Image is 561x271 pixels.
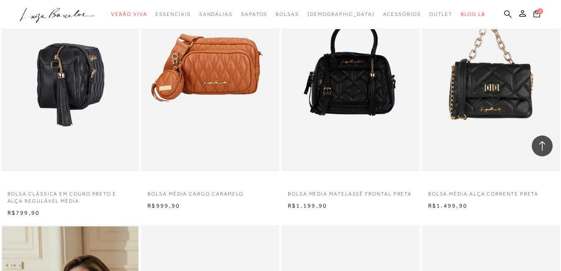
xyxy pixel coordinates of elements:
[531,9,543,20] button: 0
[241,11,267,17] span: Sapatos
[155,7,190,22] a: categoryNavScreenReaderText
[422,186,560,198] a: BOLSA MÉDIA ALÇA CORRENTE PRETA
[111,7,147,22] a: categoryNavScreenReaderText
[429,11,453,17] span: Outlet
[282,186,420,198] a: BOLSA MÉDIA MATELASSÊ FRONTAL PRETA
[429,7,453,22] a: categoryNavScreenReaderText
[1,186,140,205] a: BOLSA CLÁSSICA EM COURO PRETO E ALÇA REGULÁVEL MÉDIA
[276,7,299,22] a: categoryNavScreenReaderText
[8,209,40,216] span: R$799,90
[111,11,147,17] span: Verão Viva
[141,186,279,198] a: BOLSA MÉDIA CARGO CARAMELO
[155,11,190,17] span: Essenciais
[428,202,467,209] span: R$1.499,90
[461,7,485,22] a: BLOG LB
[147,202,180,209] span: R$999,90
[307,11,375,17] span: [DEMOGRAPHIC_DATA]
[307,7,375,22] a: noSubCategoriesText
[383,11,421,17] span: Acessórios
[241,7,267,22] a: categoryNavScreenReaderText
[276,11,299,17] span: Bolsas
[383,7,421,22] a: categoryNavScreenReaderText
[199,7,233,22] a: categoryNavScreenReaderText
[199,11,233,17] span: Sandálias
[461,11,485,17] span: BLOG LB
[288,202,327,209] span: R$1.199,90
[537,8,543,14] span: 0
